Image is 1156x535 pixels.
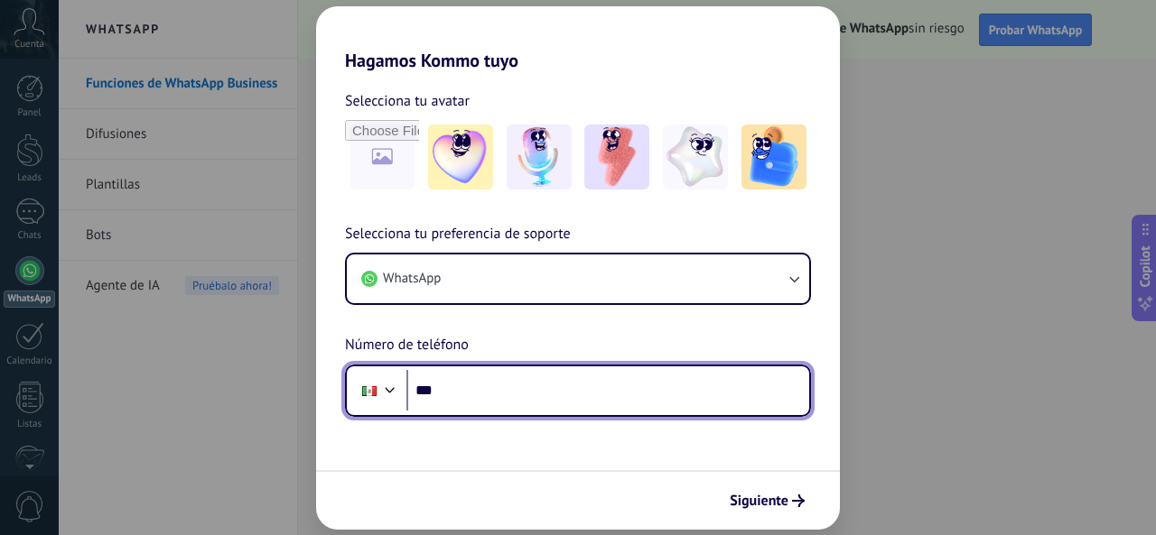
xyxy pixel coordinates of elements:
[345,223,571,246] span: Selecciona tu preferencia de soporte
[584,125,649,189] img: -3.jpeg
[663,125,728,189] img: -4.jpeg
[741,125,806,189] img: -5.jpeg
[352,372,387,410] div: Mexico: + 52
[507,125,572,189] img: -2.jpeg
[428,125,493,189] img: -1.jpeg
[347,254,809,303] button: WhatsApp
[730,494,788,507] span: Siguiente
[345,89,470,113] span: Selecciona tu avatar
[722,485,813,516] button: Siguiente
[345,334,469,357] span: Número de teléfono
[316,6,840,71] h2: Hagamos Kommo tuyo
[383,270,441,288] span: WhatsApp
